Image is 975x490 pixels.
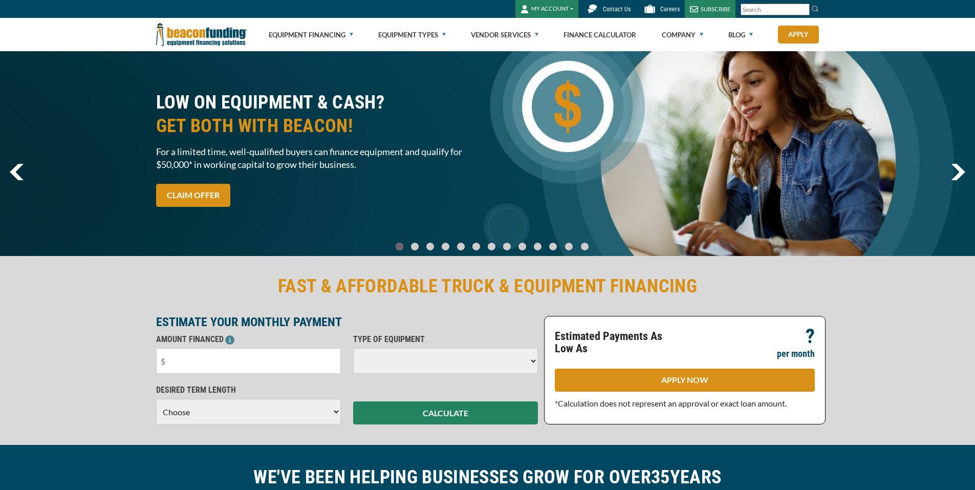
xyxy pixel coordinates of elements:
[501,242,513,251] a: Go To Slide 7
[424,242,436,251] a: Go To Slide 2
[10,164,24,180] a: previous
[470,242,482,251] a: Go To Slide 5
[811,5,819,13] img: Search
[353,401,538,424] button: CALCULATE
[485,242,497,251] a: Go To Slide 6
[555,330,679,355] p: Estimated Payments As Low As
[516,242,528,251] a: Go To Slide 8
[562,242,575,251] a: Go To Slide 11
[393,242,405,251] a: Go To Slide 0
[454,242,467,251] a: Go To Slide 4
[651,466,670,488] span: 35
[156,145,482,171] span: For a limited time, well-qualified buyers can finance equipment and qualify for $50,000* in worki...
[578,242,591,251] a: Go To Slide 12
[799,6,807,14] a: Clear search text
[10,164,24,180] img: Left Navigator
[531,242,544,251] a: Go To Slide 9
[660,6,680,13] span: Careers
[778,26,819,44] a: Apply
[156,114,482,138] span: GET BOTH WITH BEACON!
[378,18,446,51] a: Equipment Types
[156,348,341,374] input: $
[555,369,815,392] a: APPLY NOW
[603,6,631,13] span: Contact Us
[156,184,230,207] a: CLAIM OFFER
[662,18,703,51] a: Company
[951,164,965,180] img: Right Navigator
[408,242,421,251] a: Go To Slide 1
[156,316,538,328] p: ESTIMATE YOUR MONTHLY PAYMENT
[156,384,341,396] p: DESIRED TERM LENGTH
[156,274,819,298] h2: FAST & AFFORDABLE TRUCK & EQUIPMENT FINANCING
[156,333,341,346] p: AMOUNT FINANCED
[777,348,815,360] p: per month
[951,164,965,180] a: next
[555,398,787,408] span: *Calculation does not represent an approval or exact loan amount.
[728,18,753,51] a: Blog
[547,242,559,251] a: Go To Slide 10
[156,91,482,138] h2: LOW ON EQUIPMENT & CASH?
[439,242,451,251] a: Go To Slide 3
[806,330,815,343] p: ?
[471,18,538,51] a: Vendor Services
[564,18,636,51] a: Finance Calculator
[156,18,247,51] img: Beacon Funding Corporation logo
[269,18,353,51] a: Equipment Financing
[353,333,538,346] p: TYPE OF EQUIPMENT
[741,4,810,15] input: Search
[156,465,819,489] h2: WE'VE BEEN HELPING BUSINESSES GROW FOR OVER YEARS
